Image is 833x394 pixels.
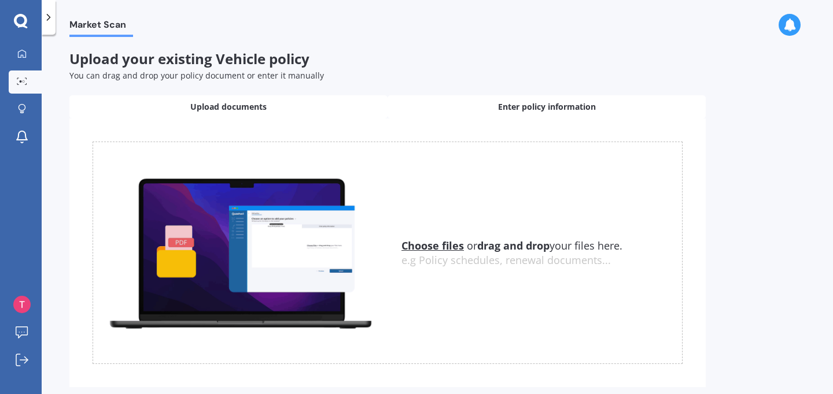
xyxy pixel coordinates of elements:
[477,239,550,252] b: drag and drop
[190,101,267,113] span: Upload documents
[69,19,133,35] span: Market Scan
[93,172,388,334] img: upload.de96410c8ce839c3fdd5.gif
[401,239,464,252] u: Choose files
[498,101,596,113] span: Enter policy information
[69,70,324,81] span: You can drag and drop your policy document or enter it manually
[13,296,31,313] img: ACg8ocKWZjVDzQK-J0lR4zsDm7yWioP_52wjysFHDzQ4oaaiQeyrtRA=s96-c
[401,254,682,267] div: e.g Policy schedules, renewal documents...
[69,49,309,68] span: Upload your existing Vehicle policy
[401,239,622,252] span: or your files here.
